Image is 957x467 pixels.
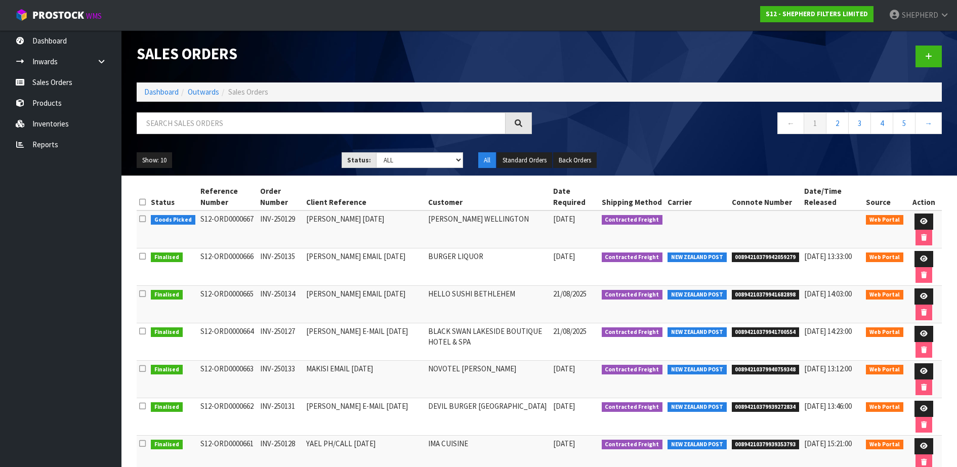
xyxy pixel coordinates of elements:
[602,327,663,337] span: Contracted Freight
[668,252,727,263] span: NEW ZEALAND POST
[304,248,426,286] td: [PERSON_NAME] EMAIL [DATE]
[151,252,183,263] span: Finalised
[258,398,303,436] td: INV-250131
[804,364,852,373] span: [DATE] 13:12:00
[304,398,426,436] td: [PERSON_NAME] E-MAIL [DATE]
[426,361,550,398] td: NOVOTEL [PERSON_NAME]
[151,365,183,375] span: Finalised
[866,327,903,337] span: Web Portal
[15,9,28,21] img: cube-alt.png
[804,439,852,448] span: [DATE] 15:21:00
[151,402,183,412] span: Finalised
[198,323,258,361] td: S12-ORD0000664
[426,210,550,248] td: [PERSON_NAME] WELLINGTON
[866,290,903,300] span: Web Portal
[866,215,903,225] span: Web Portal
[258,323,303,361] td: INV-250127
[304,323,426,361] td: [PERSON_NAME] E-MAIL [DATE]
[426,183,550,210] th: Customer
[497,152,552,168] button: Standard Orders
[804,326,852,336] span: [DATE] 14:23:00
[553,251,575,261] span: [DATE]
[478,152,496,168] button: All
[304,210,426,248] td: [PERSON_NAME] [DATE]
[732,252,800,263] span: 00894210379942059279
[426,286,550,323] td: HELLO SUSHI BETHLEHEM
[866,252,903,263] span: Web Portal
[804,251,852,261] span: [DATE] 13:33:00
[148,183,198,210] th: Status
[777,112,804,134] a: ←
[732,402,800,412] span: 00894210379939272834
[915,112,942,134] a: →
[151,215,195,225] span: Goods Picked
[902,10,938,20] span: SHEPHERD
[426,398,550,436] td: DEVIL BURGER [GEOGRAPHIC_DATA]
[426,323,550,361] td: BLACK SWAN LAKESIDE BOUTIQUE HOTEL & SPA
[347,156,371,164] strong: Status:
[602,365,663,375] span: Contracted Freight
[86,11,102,21] small: WMS
[599,183,665,210] th: Shipping Method
[553,152,597,168] button: Back Orders
[668,440,727,450] span: NEW ZEALAND POST
[198,398,258,436] td: S12-ORD0000662
[804,289,852,299] span: [DATE] 14:03:00
[151,290,183,300] span: Finalised
[668,290,727,300] span: NEW ZEALAND POST
[866,402,903,412] span: Web Portal
[866,440,903,450] span: Web Portal
[804,112,826,134] a: 1
[863,183,906,210] th: Source
[553,289,587,299] span: 21/08/2025
[198,286,258,323] td: S12-ORD0000665
[602,252,663,263] span: Contracted Freight
[551,183,599,210] th: Date Required
[906,183,942,210] th: Action
[137,152,172,168] button: Show: 10
[258,361,303,398] td: INV-250133
[602,402,663,412] span: Contracted Freight
[553,401,575,411] span: [DATE]
[732,365,800,375] span: 00894210379940759348
[137,112,506,134] input: Search sales orders
[893,112,916,134] a: 5
[870,112,893,134] a: 4
[304,286,426,323] td: [PERSON_NAME] EMAIL [DATE]
[547,112,942,137] nav: Page navigation
[668,327,727,337] span: NEW ZEALAND POST
[426,248,550,286] td: BURGER LIQUOR
[198,210,258,248] td: S12-ORD0000667
[151,327,183,337] span: Finalised
[258,210,303,248] td: INV-250129
[848,112,871,134] a: 3
[729,183,802,210] th: Connote Number
[602,215,663,225] span: Contracted Freight
[802,183,863,210] th: Date/Time Released
[258,183,303,210] th: Order Number
[553,214,575,224] span: [DATE]
[304,361,426,398] td: MAKISI EMAIL [DATE]
[732,327,800,337] span: 00894210379941700554
[804,401,852,411] span: [DATE] 13:46:00
[304,183,426,210] th: Client Reference
[188,87,219,97] a: Outwards
[826,112,849,134] a: 2
[732,440,800,450] span: 00894210379939353793
[665,183,729,210] th: Carrier
[228,87,268,97] span: Sales Orders
[732,290,800,300] span: 00894210379941682898
[32,9,84,22] span: ProStock
[198,183,258,210] th: Reference Number
[137,46,532,62] h1: Sales Orders
[668,402,727,412] span: NEW ZEALAND POST
[553,364,575,373] span: [DATE]
[766,10,868,18] strong: S12 - SHEPHERD FILTERS LIMITED
[668,365,727,375] span: NEW ZEALAND POST
[866,365,903,375] span: Web Portal
[198,248,258,286] td: S12-ORD0000666
[258,286,303,323] td: INV-250134
[602,440,663,450] span: Contracted Freight
[553,326,587,336] span: 21/08/2025
[602,290,663,300] span: Contracted Freight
